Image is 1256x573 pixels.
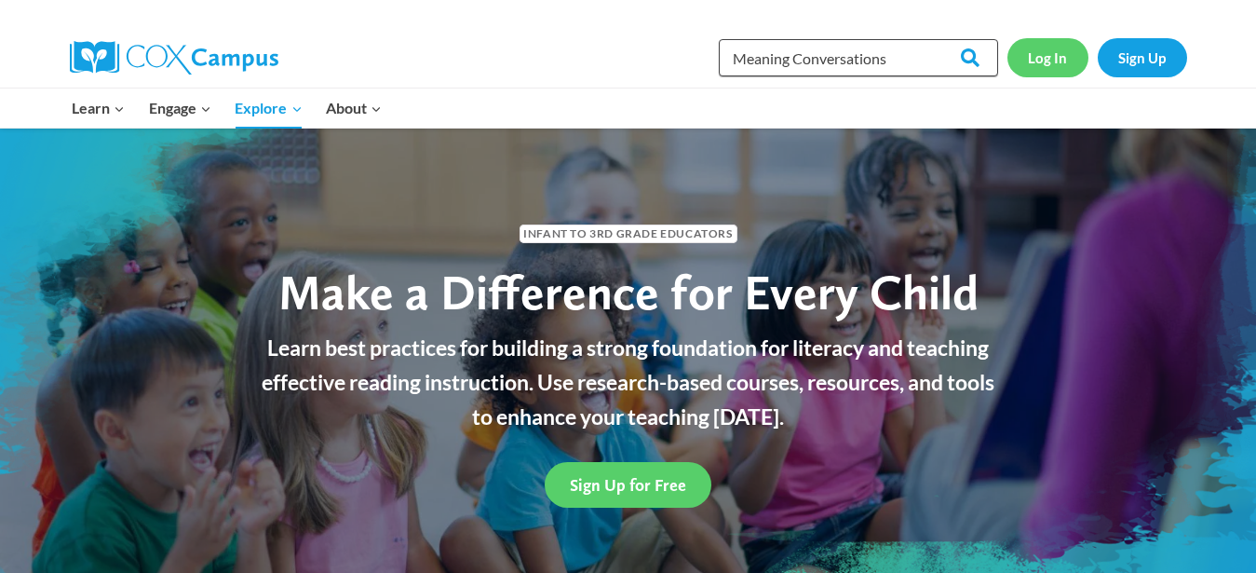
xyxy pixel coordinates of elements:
nav: Secondary Navigation [1007,38,1187,76]
button: Child menu of Explore [223,89,315,128]
p: Learn best practices for building a strong foundation for literacy and teaching effective reading... [251,331,1006,433]
span: Infant to 3rd Grade Educators [520,225,737,242]
span: Sign Up for Free [570,475,686,495]
a: Sign Up [1098,38,1187,76]
button: Child menu of Learn [61,89,138,128]
a: Log In [1007,38,1088,76]
input: Search Cox Campus [719,39,998,76]
button: Child menu of About [314,89,394,128]
nav: Primary Navigation [61,89,394,128]
span: Make a Difference for Every Child [278,263,979,321]
a: Sign Up for Free [545,462,711,508]
button: Child menu of Engage [137,89,223,128]
img: Cox Campus [70,41,278,75]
